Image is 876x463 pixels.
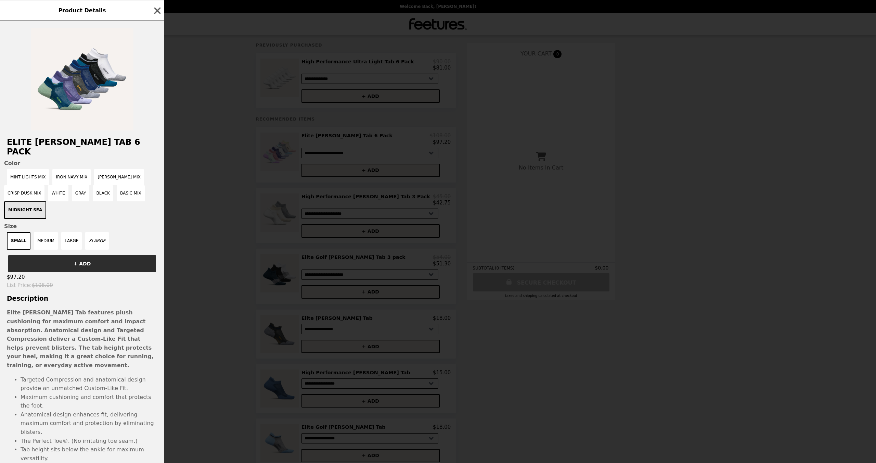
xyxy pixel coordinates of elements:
button: White [48,185,68,201]
button: XLARGE [85,232,109,250]
button: Mint Lights Mix [7,169,49,185]
li: Tab height sits below the ankle for maximum versatility. [21,445,157,463]
button: [PERSON_NAME] Mix [94,169,144,185]
img: Midnight Sea / SMALL [31,28,133,130]
button: LARGE [61,232,82,250]
li: The Perfect Toe®. (No irritating toe seam.) [21,437,157,446]
span: Elite [PERSON_NAME] Tab features plush cushioning for maximum comfort and impact absorption. Anat... [7,309,154,368]
button: Iron Navy Mix [52,169,91,185]
li: Targeted Compression and anatomical design provide an unmatched Custom-Like Fit. [21,375,157,393]
button: Gray [72,185,90,201]
li: Maximum cushioning and comfort that protects the foot. [21,393,157,410]
button: MEDIUM [34,232,58,250]
span: Size [4,223,160,229]
li: Anatomical design enhances fit, delivering maximum comfort and protection by eliminating blisters. [21,410,157,437]
span: $108.00 [32,282,53,288]
span: Product Details [58,7,106,14]
button: SMALL [7,232,30,250]
button: Crisp Dusk Mix [4,185,44,201]
span: Color [4,160,160,166]
button: Basic Mix [117,185,145,201]
button: Midnight Sea [4,201,46,219]
button: + ADD [8,255,156,272]
button: Black [93,185,113,201]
